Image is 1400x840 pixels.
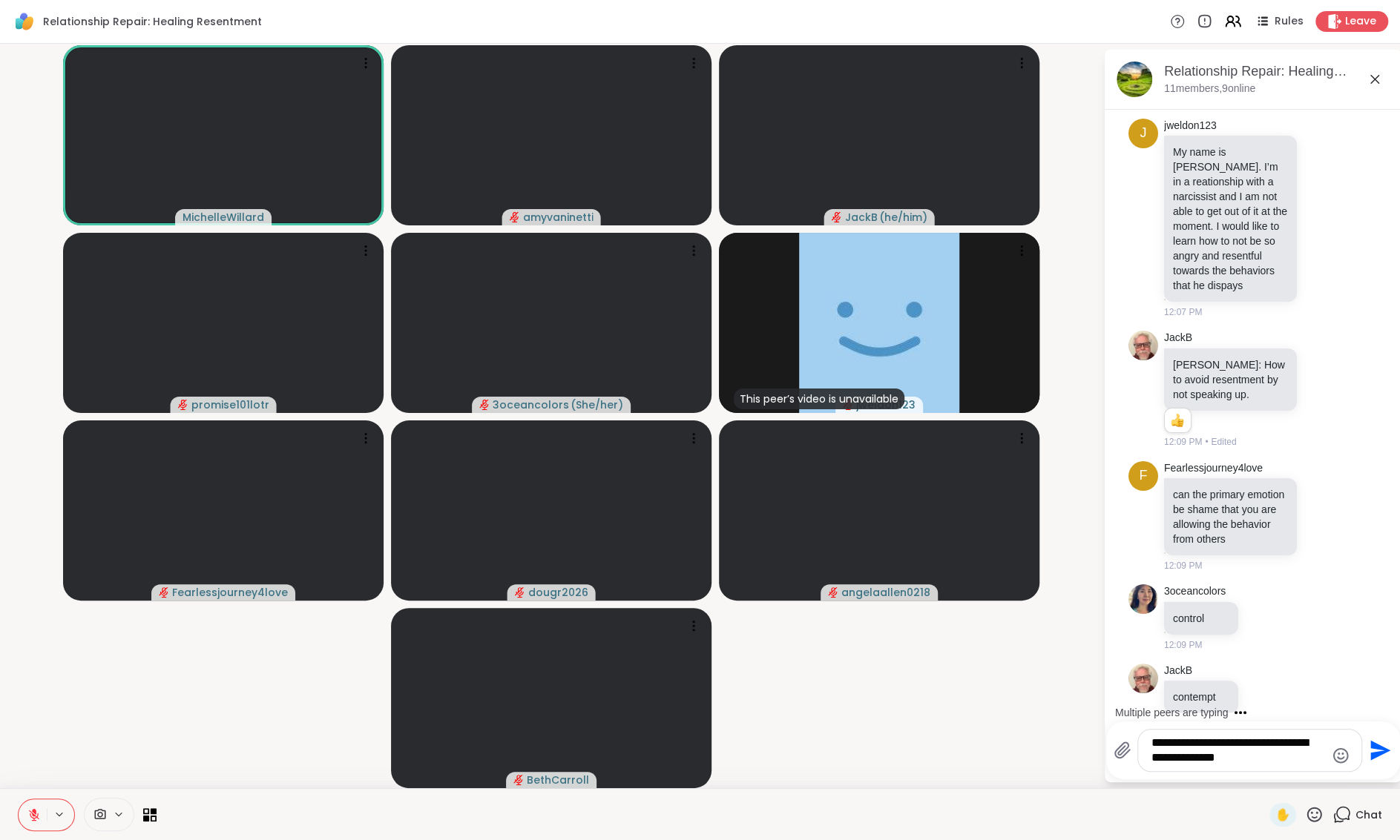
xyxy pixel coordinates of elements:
[828,587,838,598] span: audio-muted
[1164,584,1226,599] a: 3oceancolors
[1164,559,1202,572] span: 12:09 PM
[1345,14,1376,29] span: Leave
[1169,414,1185,426] button: Reactions: like
[1128,664,1158,693] img: https://sharewell-space-live.sfo3.digitaloceanspaces.com/user-generated/3c5f9f08-1677-4a94-921c-3...
[159,587,169,598] span: audio-muted
[1128,331,1158,360] img: https://sharewell-space-live.sfo3.digitaloceanspaces.com/user-generated/3c5f9f08-1677-4a94-921c-3...
[528,585,588,600] span: dougr2026
[1117,62,1152,97] img: Relationship Repair: Healing Resentment, Oct 09
[43,14,262,29] span: Relationship Repair: Healing Resentment
[1128,584,1158,614] img: https://sharewell-space-live.sfo3.digitaloceanspaces.com/user-generated/6539672a-139e-4881-af8c-c...
[12,9,37,34] img: ShareWell Logomark
[1173,689,1229,704] p: contempt
[734,388,904,409] div: This peer’s video is unavailable
[515,587,525,598] span: audio-muted
[1164,664,1192,678] a: JackB
[191,397,269,412] span: promise101lotr
[479,400,490,410] span: audio-muted
[1212,435,1237,449] span: Edited
[1164,305,1202,319] span: 12:07 PM
[1173,611,1229,626] p: control
[1165,409,1191,432] div: Reaction list
[1140,466,1148,486] span: F
[841,585,930,600] span: angelaallen0218
[1164,461,1263,476] a: Fearlessjourney4love
[1164,331,1192,345] a: JackB
[799,233,959,413] img: jweldon123
[1205,435,1208,449] span: •
[832,212,842,222] span: audio-muted
[1164,435,1202,449] span: 12:09 PM
[571,397,623,412] span: ( She/her )
[879,210,927,225] span: ( he/him )
[523,210,594,225] span: amyvaninetti
[178,400,188,410] span: audio-muted
[1173,487,1288,546] p: can the primary emotion be shame that you are allowing the behavior from others
[1115,705,1229,720] div: Multiple peers are typing
[510,212,520,222] span: audio-muted
[845,210,878,225] span: JackB
[513,775,524,785] span: audio-muted
[1164,119,1217,133] a: jweldon123
[183,210,264,225] span: MichelleWillard
[1140,123,1147,143] span: j
[1164,82,1255,96] p: 11 members, 9 online
[1275,806,1290,824] span: ✋
[1332,747,1350,764] button: Emoji picker
[1164,638,1202,652] span: 12:09 PM
[1151,735,1325,765] textarea: Type your message
[172,585,288,600] span: Fearlessjourney4love
[1164,62,1390,81] div: Relationship Repair: Healing Resentment, [DATE]
[1362,734,1396,767] button: Send
[493,397,569,412] span: 3oceancolors
[527,773,589,787] span: BethCarroll
[1275,14,1304,29] span: Rules
[1355,807,1382,822] span: Chat
[1173,145,1288,293] p: My name is [PERSON_NAME]. I’m in a reationship with a narcissist and I am not able to get out of ...
[1173,357,1288,402] p: [PERSON_NAME]: How to avoid resentment by not speaking up.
